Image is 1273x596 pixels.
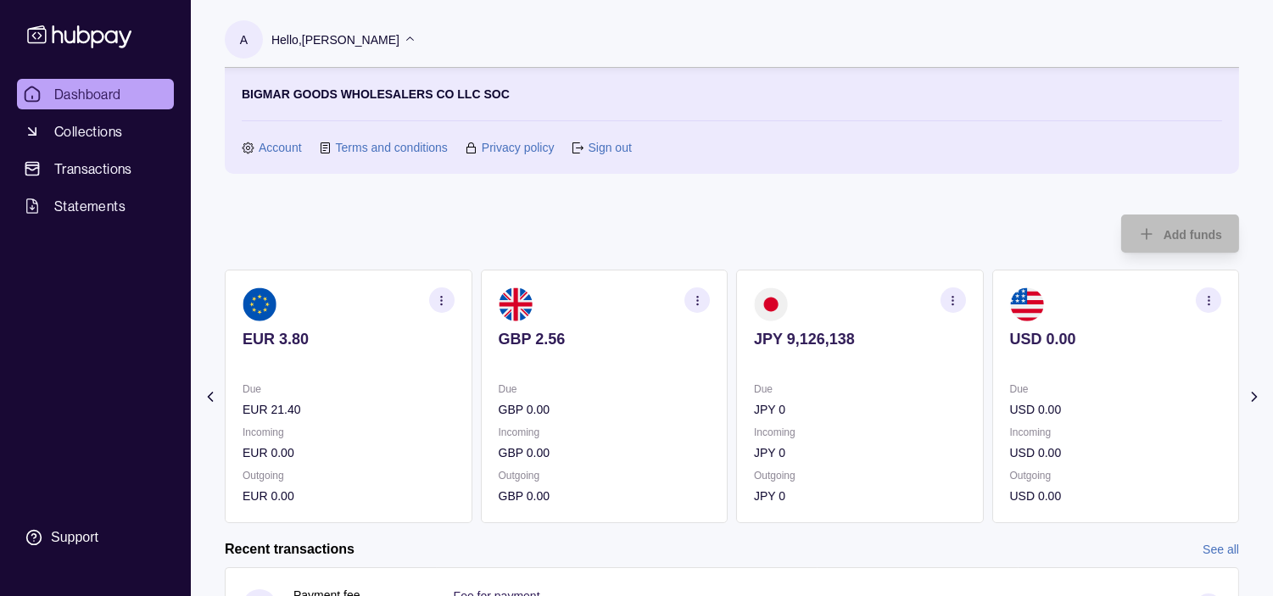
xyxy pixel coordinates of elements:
p: Incoming [243,423,455,442]
p: JPY 9,126,138 [754,330,966,348]
span: Dashboard [54,84,121,104]
p: A [240,31,248,49]
div: Support [51,528,98,547]
p: BIGMAR GOODS WHOLESALERS CO LLC SOC [242,85,510,103]
p: Outgoing [499,466,711,485]
p: GBP 2.56 [499,330,711,348]
img: eu [243,287,276,321]
p: USD 0.00 [1010,487,1222,505]
span: Statements [54,196,126,216]
p: Outgoing [754,466,966,485]
span: Transactions [54,159,132,179]
p: Hello, [PERSON_NAME] [271,31,399,49]
span: Collections [54,121,122,142]
img: jp [754,287,788,321]
a: Transactions [17,153,174,184]
a: Support [17,520,174,555]
a: Statements [17,191,174,221]
p: EUR 0.00 [243,487,455,505]
a: Sign out [588,138,631,157]
p: EUR 0.00 [243,443,455,462]
p: Due [499,380,711,398]
a: Collections [17,116,174,147]
p: Due [243,380,455,398]
h2: Recent transactions [225,540,355,559]
p: Due [754,380,966,398]
a: Account [259,138,302,157]
img: us [1010,287,1044,321]
p: USD 0.00 [1010,443,1222,462]
a: See all [1203,540,1239,559]
p: Due [1010,380,1222,398]
p: Incoming [1010,423,1222,442]
p: Incoming [754,423,966,442]
span: Add funds [1164,228,1222,242]
p: JPY 0 [754,443,966,462]
p: GBP 0.00 [499,487,711,505]
p: GBP 0.00 [499,443,711,462]
p: JPY 0 [754,400,966,419]
p: EUR 21.40 [243,400,455,419]
p: USD 0.00 [1010,330,1222,348]
button: Add funds [1121,214,1239,253]
a: Privacy policy [482,138,555,157]
a: Dashboard [17,79,174,109]
p: Incoming [499,423,711,442]
p: Outgoing [1010,466,1222,485]
a: Terms and conditions [336,138,448,157]
p: USD 0.00 [1010,400,1222,419]
p: GBP 0.00 [499,400,711,419]
p: JPY 0 [754,487,966,505]
p: EUR 3.80 [243,330,455,348]
img: gb [499,287,533,321]
p: Outgoing [243,466,455,485]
